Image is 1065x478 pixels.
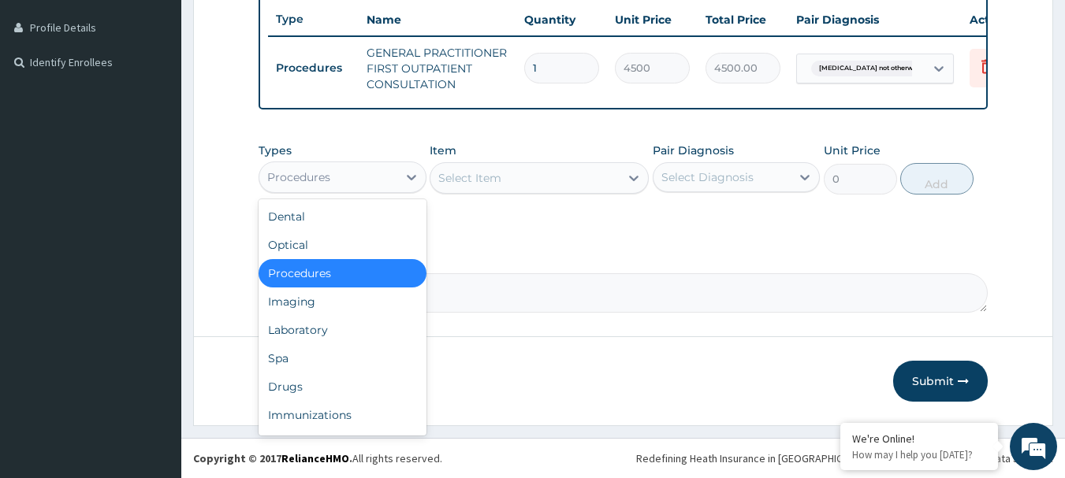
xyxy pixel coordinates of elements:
[893,361,988,402] button: Submit
[636,450,1053,466] div: Redefining Heath Insurance in [GEOGRAPHIC_DATA] using Telemedicine and Data Science!
[268,54,359,83] td: Procedures
[259,251,989,265] label: Comment
[259,202,426,231] div: Dental
[259,287,426,316] div: Imaging
[259,344,426,372] div: Spa
[181,438,1065,478] footer: All rights reserved.
[259,372,426,401] div: Drugs
[852,432,986,446] div: We're Online!
[788,4,962,35] th: Pair Diagnosis
[900,163,974,195] button: Add
[430,143,456,158] label: Item
[193,451,352,465] strong: Copyright © 2017 .
[281,451,349,465] a: RelianceHMO
[91,140,218,299] span: We're online!
[29,79,64,118] img: d_794563401_company_1708531726252_794563401
[259,8,296,46] div: Minimize live chat window
[259,316,426,344] div: Laboratory
[516,4,607,35] th: Quantity
[267,169,330,185] div: Procedures
[661,169,754,185] div: Select Diagnosis
[82,88,265,109] div: Chat with us now
[607,4,698,35] th: Unit Price
[8,314,300,369] textarea: Type your message and hit 'Enter'
[259,231,426,259] div: Optical
[824,143,881,158] label: Unit Price
[259,144,292,157] label: Types
[359,4,516,35] th: Name
[962,4,1041,35] th: Actions
[359,37,516,100] td: GENERAL PRACTITIONER FIRST OUTPATIENT CONSULTATION
[259,429,426,458] div: Others
[811,61,956,76] span: [MEDICAL_DATA] not otherwise specifi...
[852,448,986,461] p: How may I help you today?
[259,259,426,287] div: Procedures
[653,143,734,158] label: Pair Diagnosis
[268,5,359,34] th: Type
[698,4,788,35] th: Total Price
[259,401,426,429] div: Immunizations
[438,170,501,186] div: Select Item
